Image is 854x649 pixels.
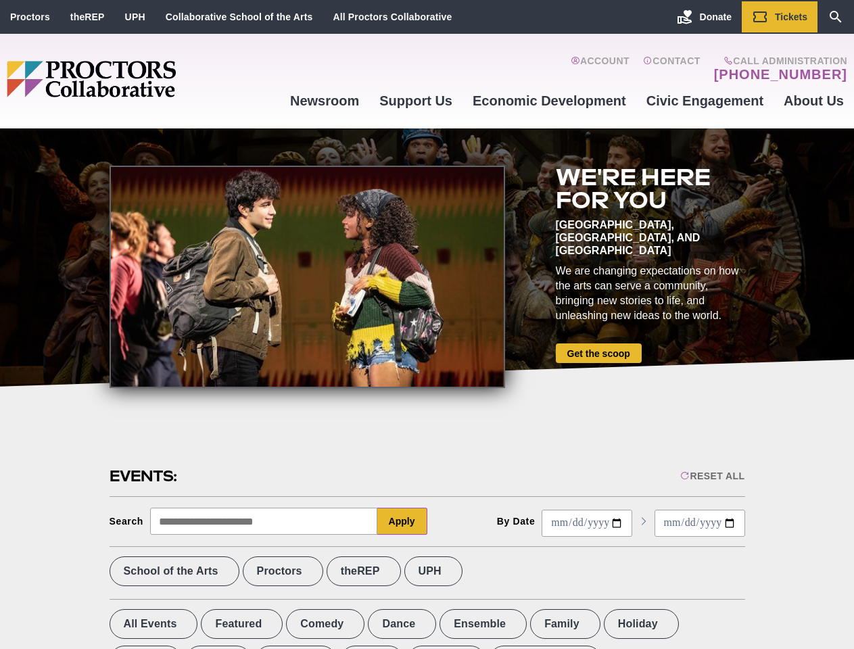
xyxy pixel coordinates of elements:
a: Account [571,55,630,82]
label: Featured [201,609,283,639]
label: Proctors [243,556,323,586]
label: Comedy [286,609,364,639]
button: Apply [377,508,427,535]
span: Call Administration [710,55,847,66]
h2: We're here for you [556,166,745,212]
label: UPH [404,556,462,586]
label: Holiday [604,609,679,639]
div: [GEOGRAPHIC_DATA], [GEOGRAPHIC_DATA], and [GEOGRAPHIC_DATA] [556,218,745,257]
a: Contact [643,55,701,82]
div: Search [110,516,144,527]
div: We are changing expectations on how the arts can serve a community, bringing new stories to life,... [556,264,745,323]
a: UPH [125,11,145,22]
a: Proctors [10,11,50,22]
a: Civic Engagement [636,82,774,119]
a: Tickets [742,1,817,32]
a: Newsroom [280,82,369,119]
label: theREP [327,556,401,586]
div: Reset All [680,471,744,481]
a: About Us [774,82,854,119]
a: Get the scoop [556,343,642,363]
label: School of the Arts [110,556,239,586]
a: Economic Development [462,82,636,119]
a: Donate [667,1,742,32]
a: [PHONE_NUMBER] [714,66,847,82]
img: Proctors logo [7,61,280,97]
a: Search [817,1,854,32]
div: By Date [497,516,536,527]
a: theREP [70,11,105,22]
span: Donate [700,11,732,22]
label: Family [530,609,600,639]
label: Dance [368,609,436,639]
span: Tickets [775,11,807,22]
a: Collaborative School of the Arts [166,11,313,22]
label: All Events [110,609,198,639]
label: Ensemble [440,609,527,639]
a: Support Us [369,82,462,119]
h2: Events: [110,466,179,487]
a: All Proctors Collaborative [333,11,452,22]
